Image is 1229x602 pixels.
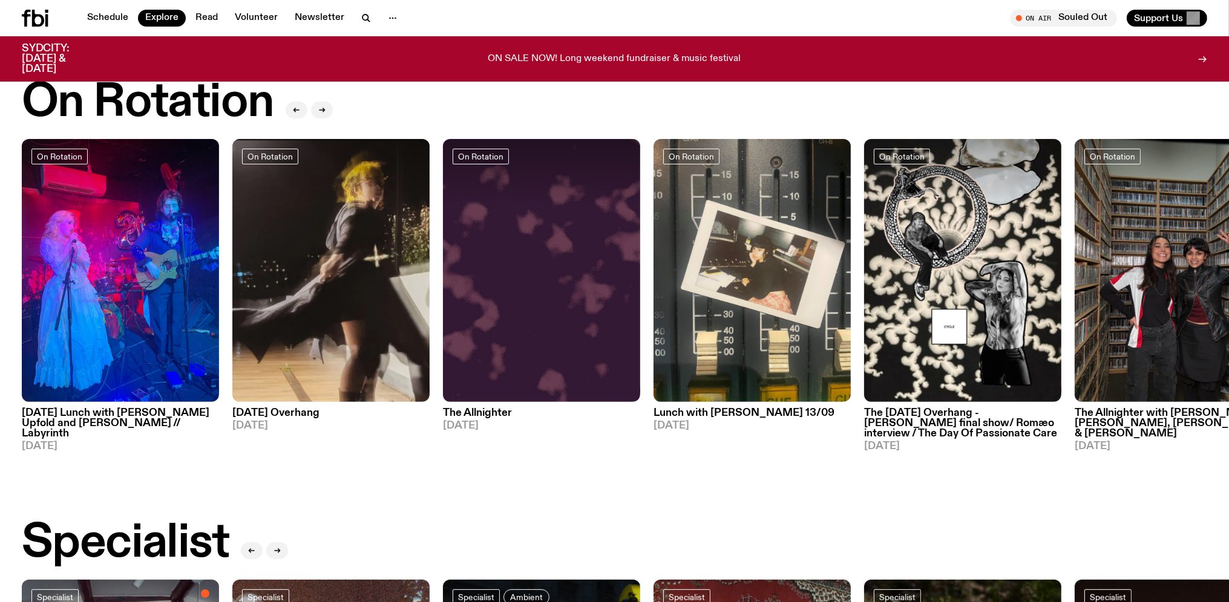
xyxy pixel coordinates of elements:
[228,10,285,27] a: Volunteer
[1127,10,1207,27] button: Support Us
[22,80,274,126] h2: On Rotation
[458,152,503,161] span: On Rotation
[864,441,1061,451] span: [DATE]
[22,44,99,74] h3: SYDCITY: [DATE] & [DATE]
[232,408,430,418] h3: [DATE] Overhang
[188,10,225,27] a: Read
[1084,149,1141,164] a: On Rotation
[443,408,640,418] h3: The Allnighter
[443,402,640,431] a: The Allnighter[DATE]
[864,402,1061,451] a: The [DATE] Overhang - [PERSON_NAME] final show/ Romæo interview / The Day Of Passionate Care[DATE]
[138,10,186,27] a: Explore
[247,152,293,161] span: On Rotation
[654,421,851,431] span: [DATE]
[669,152,714,161] span: On Rotation
[443,421,640,431] span: [DATE]
[1010,10,1117,27] button: On AirSouled Out
[654,139,851,402] img: A polaroid of Ella Avni in the studio on top of the mixer which is also located in the studio.
[247,592,284,601] span: Specialist
[654,402,851,431] a: Lunch with [PERSON_NAME] 13/09[DATE]
[22,402,219,451] a: [DATE] Lunch with [PERSON_NAME] Upfold and [PERSON_NAME] // Labyrinth[DATE]
[242,149,298,164] a: On Rotation
[1090,592,1126,601] span: Specialist
[31,149,88,164] a: On Rotation
[80,10,136,27] a: Schedule
[287,10,352,27] a: Newsletter
[37,152,82,161] span: On Rotation
[669,592,705,601] span: Specialist
[1090,152,1135,161] span: On Rotation
[453,149,509,164] a: On Rotation
[458,592,494,601] span: Specialist
[22,408,219,439] h3: [DATE] Lunch with [PERSON_NAME] Upfold and [PERSON_NAME] // Labyrinth
[874,149,930,164] a: On Rotation
[22,520,229,566] h2: Specialist
[654,408,851,418] h3: Lunch with [PERSON_NAME] 13/09
[864,408,1061,439] h3: The [DATE] Overhang - [PERSON_NAME] final show/ Romæo interview / The Day Of Passionate Care
[232,421,430,431] span: [DATE]
[879,592,916,601] span: Specialist
[232,402,430,431] a: [DATE] Overhang[DATE]
[488,54,741,65] p: ON SALE NOW! Long weekend fundraiser & music festival
[37,592,73,601] span: Specialist
[1134,13,1183,24] span: Support Us
[879,152,925,161] span: On Rotation
[510,592,543,601] span: Ambient
[22,139,219,402] img: Labyrinth
[663,149,719,164] a: On Rotation
[22,441,219,451] span: [DATE]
